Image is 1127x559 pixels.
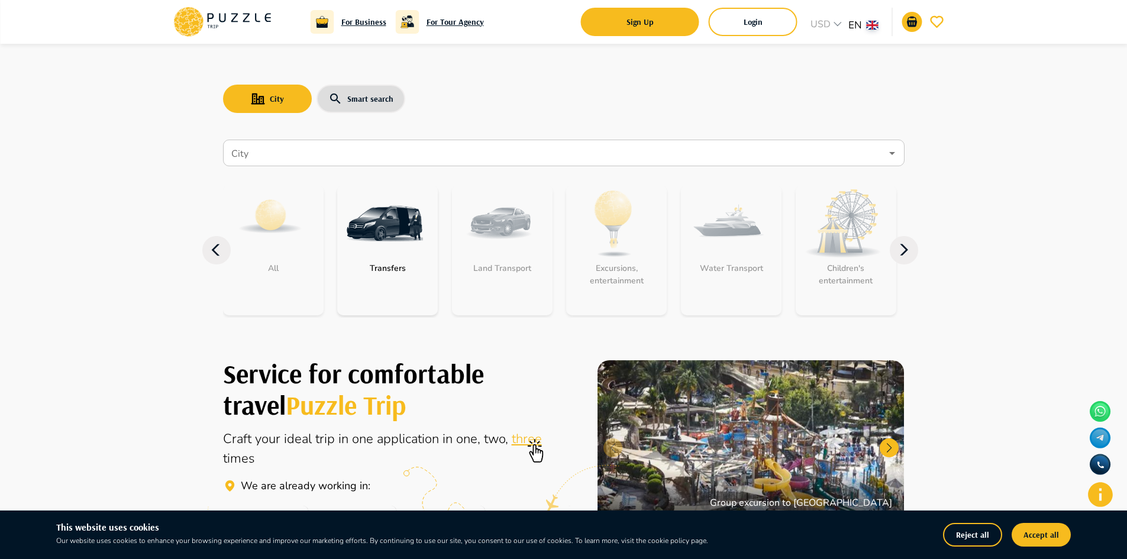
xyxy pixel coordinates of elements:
[317,85,405,113] button: Smart search
[223,430,255,448] span: Craft
[581,8,699,36] button: Sign Up
[364,262,412,274] p: Transfers
[848,18,862,33] p: en
[867,21,879,30] img: lang
[512,430,542,448] span: three
[902,12,922,32] button: notifications
[255,430,284,448] span: your
[223,429,571,468] div: Online aggregator of travel services to travel around the world.
[56,520,766,535] h6: This website uses cookies
[352,430,377,448] span: one
[427,15,484,28] a: For Tour Agency
[223,185,324,315] div: The category you selected is not available in mentioned city
[884,145,900,161] button: Open
[807,17,848,34] div: USD
[710,496,892,510] p: Group excursion to [GEOGRAPHIC_DATA]
[566,185,667,315] div: The category you selected is not available in mentioned city
[943,523,1002,547] button: Reject all
[315,430,338,448] span: trip
[681,185,782,315] div: The category you selected is not available in mentioned city
[927,12,947,32] button: favorite
[709,8,797,36] button: Login
[223,450,255,467] span: times
[452,185,553,315] div: The category you selected is not available in mentioned city
[484,430,512,448] span: two,
[443,430,456,448] span: in
[223,358,571,420] h1: Create your perfect trip with Puzzle Trip.
[241,478,370,494] p: Travel Service Puzzle Trip
[284,430,315,448] span: ideal
[796,185,896,315] div: The category you selected is not available in mentioned city
[878,510,892,528] p: 95
[346,185,423,262] img: GetTransfer
[377,430,443,448] span: application
[871,510,878,528] p: $
[456,430,484,448] span: one,
[338,430,352,448] span: in
[56,535,766,546] p: Our website uses cookies to enhance your browsing experience and improve our marketing efforts. B...
[286,388,406,421] span: Puzzle Trip
[223,85,312,113] button: City
[1012,523,1071,547] button: Accept all
[341,15,386,28] a: For Business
